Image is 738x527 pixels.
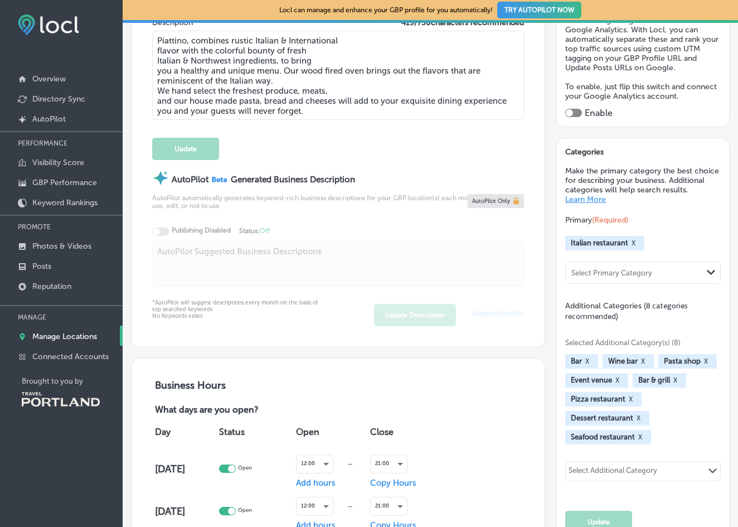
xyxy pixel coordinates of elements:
p: Keyword Rankings [32,198,98,207]
a: Learn More [565,195,606,204]
div: 21:00 [371,456,407,471]
button: X [582,357,593,366]
div: 21:00 [371,499,407,514]
button: X [701,357,711,366]
p: Directory Sync [32,94,85,104]
button: X [633,414,644,423]
span: Selected Additional Category(s) (8) [565,339,712,347]
strong: AutoPilot Generated Business Description [172,175,355,185]
p: To enable, just flip this switch and connect your Google Analytics account. [565,82,720,101]
button: Update [152,138,219,160]
img: Beta [208,175,231,184]
p: Connected Accounts [32,352,109,361]
span: Primary [565,215,628,225]
button: X [625,395,636,404]
span: Add hours [296,478,336,488]
h4: [DATE] [155,463,216,475]
button: X [635,433,645,442]
img: fda3e92497d09a02dc62c9cd864e3231.png [18,14,79,35]
p: AutoPilot [32,114,66,124]
p: What days are you open? [152,405,338,417]
span: Pasta shop [664,357,701,365]
div: Select Additional Category [569,466,657,479]
p: Visibility Score [32,158,84,167]
th: Close [367,417,431,448]
div: — [333,503,367,510]
p: Posts [32,262,51,271]
div: Select Primary Category [571,268,652,277]
p: Photos & Videos [32,241,91,251]
span: Bar & grill [638,376,670,384]
span: (Required) [592,215,628,225]
div: — [333,461,367,467]
span: (8 categories recommended) [565,301,688,322]
span: Event venue [571,376,612,384]
th: Status [216,417,293,448]
span: Pizza restaurant [571,395,625,403]
button: TRY AUTOPILOT NOW [497,2,581,18]
p: Overview [32,74,66,84]
p: Open [238,507,252,515]
div: 12:00 [297,499,333,514]
button: X [612,376,623,385]
th: Open [293,417,367,448]
h3: Categories [565,147,720,161]
th: Day [152,417,216,448]
span: Wine bar [608,357,638,365]
span: Copy Hours [370,478,416,488]
textarea: Piattino, combines rustic Italian & International flavor with the colorful bounty of fresh Italia... [152,31,524,120]
p: Reputation [32,282,71,291]
p: Brought to you by [22,377,123,385]
label: Enable [585,108,613,118]
span: Seafood restaurant [571,433,635,441]
button: X [638,357,648,366]
h3: Business Hours [152,379,524,391]
span: Italian restaurant [571,239,628,247]
p: By default, GBP traffic is included (hidden) in the "Google Organic" Sources item in Google Analy... [565,6,720,72]
p: Open [238,465,252,473]
button: X [670,376,681,385]
img: autopilot-icon [152,170,169,186]
img: Travel Portland [22,392,100,407]
span: Additional Categories [565,301,688,321]
button: X [628,239,639,248]
div: 12:00 [297,456,333,471]
p: Make the primary category the best choice for describing your business. Additional categories wil... [565,166,720,204]
p: Manage Locations [32,332,97,341]
span: Dessert restaurant [571,414,633,422]
span: Bar [571,357,582,365]
p: GBP Performance [32,178,97,187]
h4: [DATE] [155,505,216,518]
